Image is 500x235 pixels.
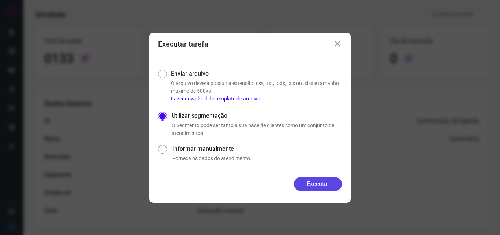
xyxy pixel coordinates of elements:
[158,40,208,48] h3: Executar tarefa
[172,122,342,137] p: O Segmento pode ser tanto a sua base de clientes como um conjunto de atendimentos.
[172,155,342,162] p: Forneça os dados do atendimento.
[171,96,260,102] a: Fazer download de template de arquivo
[172,144,342,153] label: Informar manualmente
[171,69,209,78] label: Enviar arquivo
[171,80,342,103] p: O arquivo deverá possuir a extensão .csv, .txt, .ods, .xls ou .xlsx e tamanho máximo de 500kb.
[294,177,342,191] button: Executar
[172,111,342,120] label: Utilizar segmentação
